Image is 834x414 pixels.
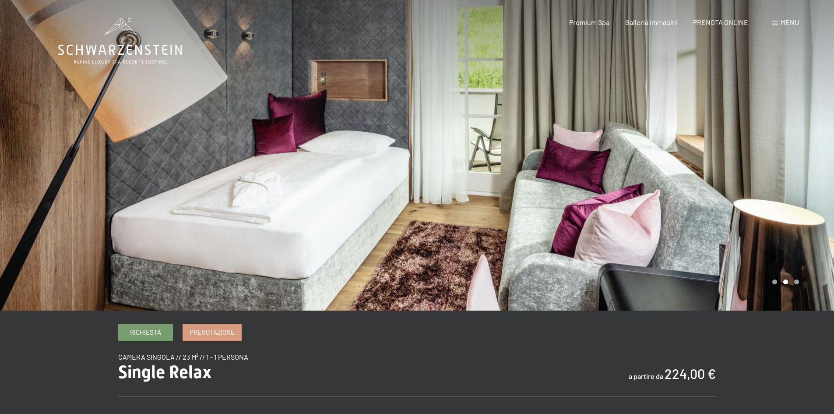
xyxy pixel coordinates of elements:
a: Richiesta [119,324,172,341]
a: Premium Spa [569,18,609,26]
span: camera singola // 23 m² // 1 - 1 persona [118,353,248,361]
a: Galleria immagini [625,18,678,26]
a: PRENOTA ONLINE [693,18,748,26]
span: Single Relax [118,362,211,382]
span: Menu [781,18,799,26]
span: Richiesta [130,328,161,337]
span: a partire da [629,372,663,380]
b: 224,00 € [665,366,716,382]
span: Prenotazione [190,328,235,337]
a: Prenotazione [183,324,241,341]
